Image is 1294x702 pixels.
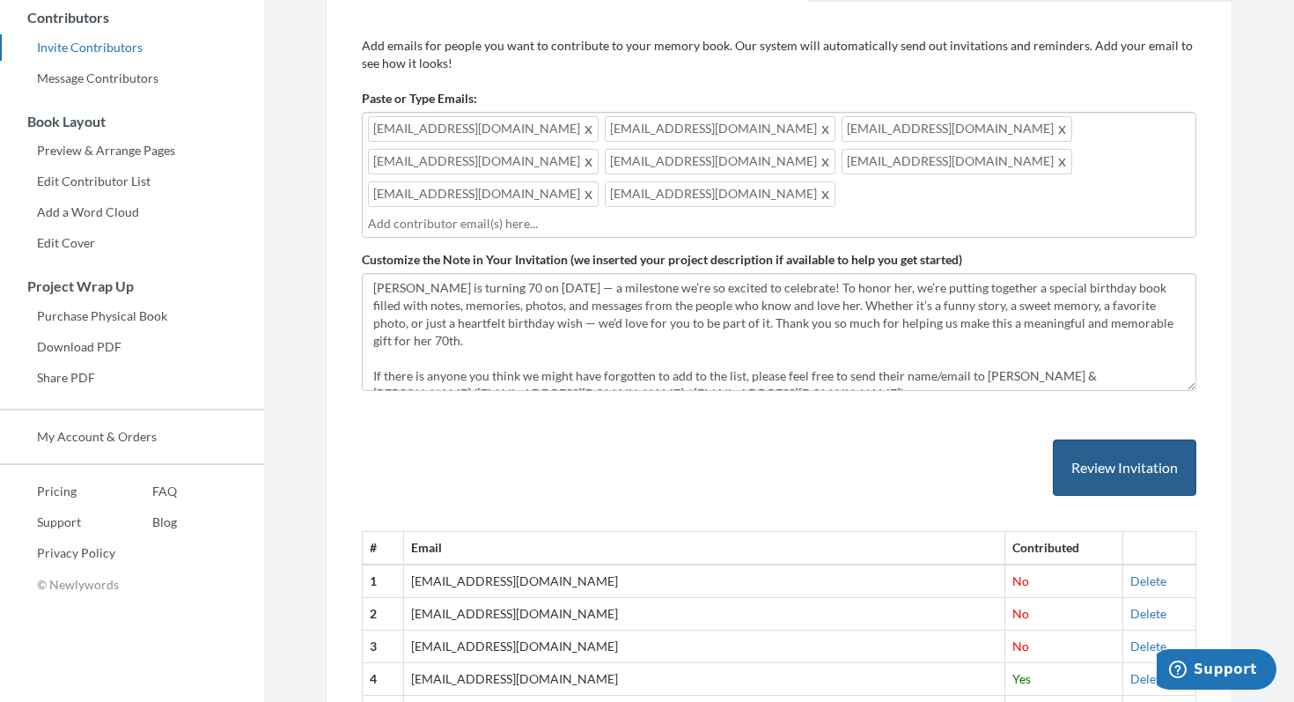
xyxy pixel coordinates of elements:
[1130,573,1166,588] a: Delete
[363,631,404,663] th: 3
[368,181,599,207] span: [EMAIL_ADDRESS][DOMAIN_NAME]
[1012,639,1029,654] span: No
[605,181,835,207] span: [EMAIL_ADDRESS][DOMAIN_NAME]
[404,663,1004,696] td: [EMAIL_ADDRESS][DOMAIN_NAME]
[362,37,1196,72] p: Add emails for people you want to contribute to your memory book. Our system will automatically s...
[1,10,264,26] h3: Contributors
[1012,671,1031,686] span: Yes
[404,631,1004,663] td: [EMAIL_ADDRESS][DOMAIN_NAME]
[115,509,177,536] a: Blog
[1,278,264,294] h3: Project Wrap Up
[362,90,477,107] label: Paste or Type Emails:
[1,114,264,129] h3: Book Layout
[1157,649,1276,693] iframe: Opens a widget where you can chat to one of our agents
[404,598,1004,631] td: [EMAIL_ADDRESS][DOMAIN_NAME]
[842,149,1072,174] span: [EMAIL_ADDRESS][DOMAIN_NAME]
[363,532,404,565] th: #
[605,149,835,174] span: [EMAIL_ADDRESS][DOMAIN_NAME]
[1130,639,1166,654] a: Delete
[1130,606,1166,621] a: Delete
[362,273,1196,391] textarea: [PERSON_NAME] is turning 70 on [DATE] — a milestone we’re so excited to celebrate! To honor her, ...
[404,532,1004,565] th: Email
[115,478,177,505] a: FAQ
[368,214,1190,233] input: Add contributor email(s) here...
[1012,573,1029,588] span: No
[368,149,599,174] span: [EMAIL_ADDRESS][DOMAIN_NAME]
[1012,606,1029,621] span: No
[368,116,599,142] span: [EMAIL_ADDRESS][DOMAIN_NAME]
[363,663,404,696] th: 4
[404,565,1004,597] td: [EMAIL_ADDRESS][DOMAIN_NAME]
[1053,440,1196,497] button: Review Invitation
[1130,671,1166,686] a: Delete
[1004,532,1122,565] th: Contributed
[363,598,404,631] th: 2
[363,565,404,597] th: 1
[842,116,1072,142] span: [EMAIL_ADDRESS][DOMAIN_NAME]
[362,251,962,269] label: Customize the Note in Your Invitation (we inserted your project description if available to help ...
[605,116,835,142] span: [EMAIL_ADDRESS][DOMAIN_NAME]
